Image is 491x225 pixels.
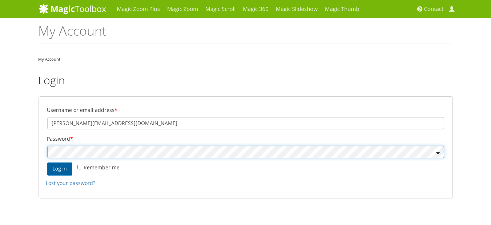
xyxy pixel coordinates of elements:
label: Password [47,134,444,144]
label: Username or email address [47,105,444,115]
input: Remember me [77,165,82,169]
span: Contact [424,5,444,13]
img: MagicToolbox.com - Image tools for your website [39,3,106,14]
nav: My Account [39,55,453,63]
h2: Login [39,74,453,86]
a: Lost your password? [46,180,96,186]
button: Log in [47,162,72,176]
span: Remember me [84,164,120,171]
h1: My Account [39,24,453,44]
